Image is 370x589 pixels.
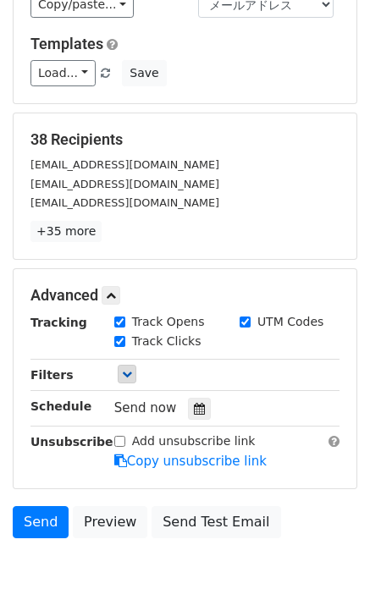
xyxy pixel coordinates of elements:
[132,313,205,331] label: Track Opens
[114,400,177,416] span: Send now
[285,508,370,589] div: チャットウィジェット
[30,178,219,190] small: [EMAIL_ADDRESS][DOMAIN_NAME]
[122,60,166,86] button: Save
[30,130,340,149] h5: 38 Recipients
[73,506,147,538] a: Preview
[30,196,219,209] small: [EMAIL_ADDRESS][DOMAIN_NAME]
[257,313,323,331] label: UTM Codes
[30,286,340,305] h5: Advanced
[285,508,370,589] iframe: Chat Widget
[114,454,267,469] a: Copy unsubscribe link
[30,399,91,413] strong: Schedule
[30,221,102,242] a: +35 more
[30,435,113,449] strong: Unsubscribe
[132,333,202,350] label: Track Clicks
[30,158,219,171] small: [EMAIL_ADDRESS][DOMAIN_NAME]
[30,316,87,329] strong: Tracking
[30,35,103,52] a: Templates
[152,506,280,538] a: Send Test Email
[132,432,256,450] label: Add unsubscribe link
[30,368,74,382] strong: Filters
[13,506,69,538] a: Send
[30,60,96,86] a: Load...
